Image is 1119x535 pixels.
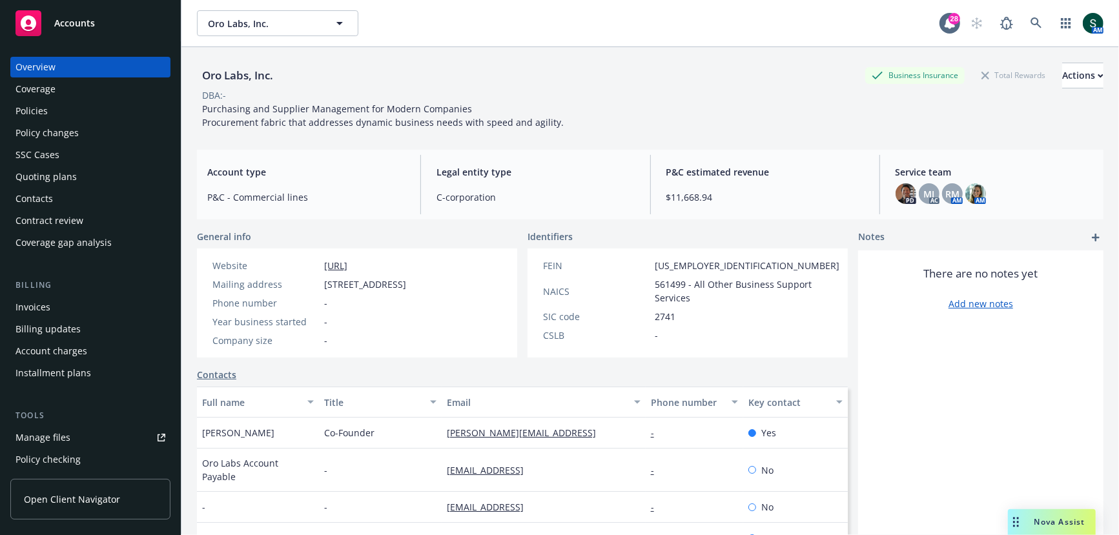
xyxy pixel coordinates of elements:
[197,387,319,418] button: Full name
[212,334,319,347] div: Company size
[543,328,650,342] div: CSLB
[975,67,1052,83] div: Total Rewards
[896,183,916,204] img: photo
[10,363,170,383] a: Installment plans
[15,232,112,253] div: Coverage gap analysis
[10,449,170,470] a: Policy checking
[447,501,534,513] a: [EMAIL_ADDRESS]
[655,278,839,305] span: 561499 - All Other Business Support Services
[447,396,626,409] div: Email
[10,167,170,187] a: Quoting plans
[207,165,405,179] span: Account type
[651,396,724,409] div: Phone number
[10,145,170,165] a: SSC Cases
[324,278,406,291] span: [STREET_ADDRESS]
[655,259,839,272] span: [US_EMPLOYER_IDENTIFICATION_NUMBER]
[324,500,327,514] span: -
[15,79,56,99] div: Coverage
[651,501,664,513] a: -
[15,319,81,339] div: Billing updates
[197,10,358,36] button: Oro Labs, Inc.
[994,10,1020,36] a: Report a Bug
[528,230,573,243] span: Identifiers
[896,165,1093,179] span: Service team
[202,103,564,128] span: Purchasing and Supplier Management for Modern Companies Procurement fabric that addresses dynamic...
[202,88,226,102] div: DBA: -
[15,210,83,231] div: Contract review
[436,190,634,204] span: C-corporation
[54,18,95,28] span: Accounts
[324,334,327,347] span: -
[1062,63,1104,88] button: Actions
[15,57,56,77] div: Overview
[15,449,81,470] div: Policy checking
[436,165,634,179] span: Legal entity type
[1053,10,1079,36] a: Switch app
[10,123,170,143] a: Policy changes
[1008,509,1024,535] div: Drag to move
[212,278,319,291] div: Mailing address
[543,259,650,272] div: FEIN
[10,232,170,253] a: Coverage gap analysis
[10,297,170,318] a: Invoices
[15,188,53,209] div: Contacts
[949,13,960,25] div: 28
[10,5,170,41] a: Accounts
[964,10,990,36] a: Start snowing
[202,500,205,514] span: -
[324,259,347,272] a: [URL]
[655,310,675,323] span: 2741
[945,187,960,201] span: RM
[324,315,327,328] span: -
[208,17,320,30] span: Oro Labs, Inc.
[655,328,658,342] span: -
[1083,13,1104,34] img: photo
[748,396,828,409] div: Key contact
[212,296,319,310] div: Phone number
[447,427,606,439] a: [PERSON_NAME][EMAIL_ADDRESS]
[10,341,170,361] a: Account charges
[197,230,251,243] span: General info
[10,409,170,422] div: Tools
[543,310,650,323] div: SIC code
[324,463,327,477] span: -
[858,230,885,245] span: Notes
[15,145,59,165] div: SSC Cases
[324,296,327,310] span: -
[15,123,79,143] div: Policy changes
[10,279,170,292] div: Billing
[651,464,664,476] a: -
[10,319,170,339] a: Billing updates
[15,341,87,361] div: Account charges
[666,165,864,179] span: P&C estimated revenue
[743,387,848,418] button: Key contact
[15,101,48,121] div: Policies
[197,368,236,381] a: Contacts
[10,101,170,121] a: Policies
[965,183,986,204] img: photo
[666,190,864,204] span: $11,668.94
[646,387,744,418] button: Phone number
[202,396,300,409] div: Full name
[1088,230,1104,245] a: add
[1008,509,1096,535] button: Nova Assist
[543,285,650,298] div: NAICS
[324,426,375,439] span: Co-Founder
[10,427,170,448] a: Manage files
[10,79,170,99] a: Coverage
[761,463,774,477] span: No
[1023,10,1049,36] a: Search
[761,426,776,439] span: Yes
[15,427,70,448] div: Manage files
[10,57,170,77] a: Overview
[651,427,664,439] a: -
[1034,516,1085,527] span: Nova Assist
[10,188,170,209] a: Contacts
[324,396,422,409] div: Title
[24,492,120,506] span: Open Client Navigator
[15,363,91,383] div: Installment plans
[923,187,934,201] span: MJ
[202,456,314,483] span: Oro Labs Account Payable
[442,387,646,418] button: Email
